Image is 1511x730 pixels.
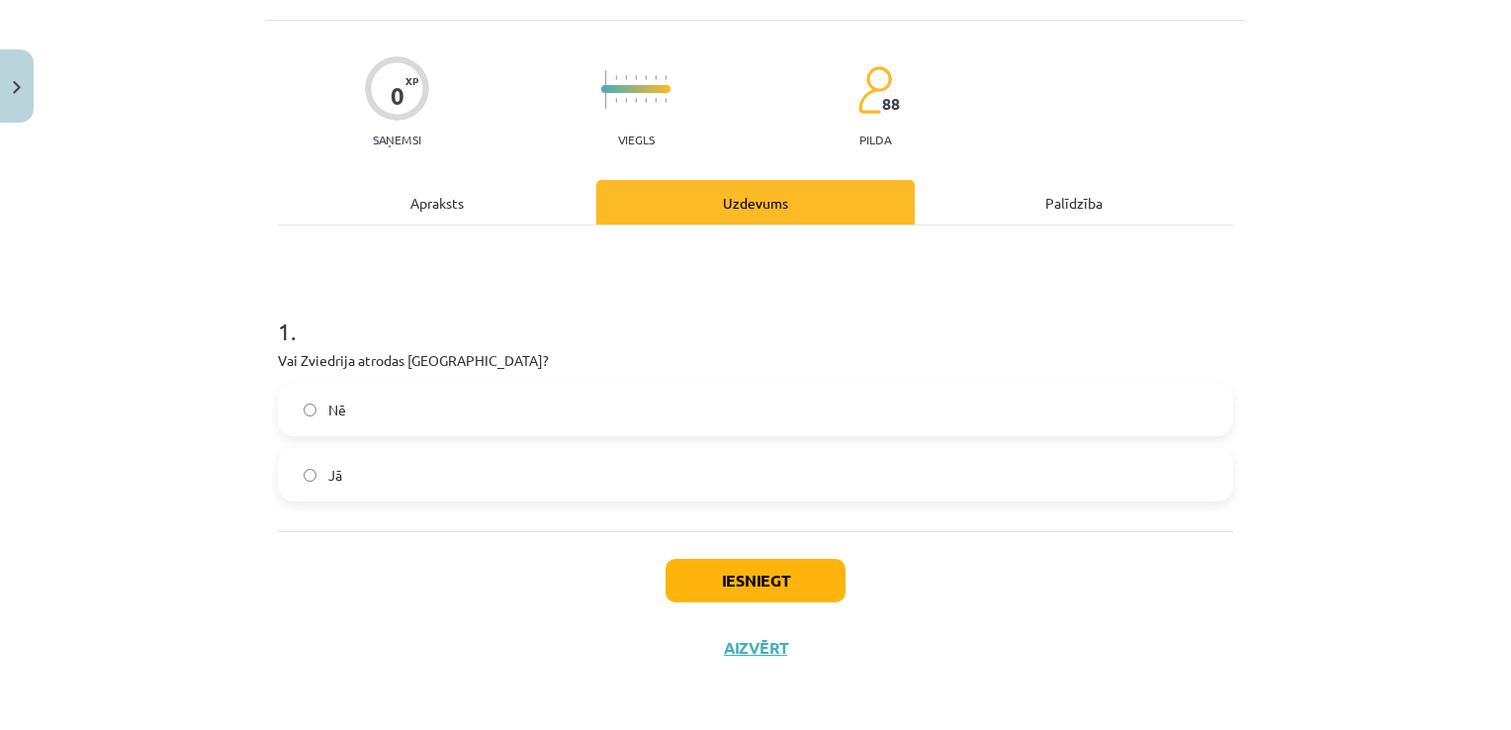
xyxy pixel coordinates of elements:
[278,350,1233,371] p: Vai Zviedrija atrodas [GEOGRAPHIC_DATA]?
[635,98,637,103] img: icon-short-line-57e1e144782c952c97e751825c79c345078a6d821885a25fce030b3d8c18986b.svg
[645,75,647,80] img: icon-short-line-57e1e144782c952c97e751825c79c345078a6d821885a25fce030b3d8c18986b.svg
[405,75,418,86] span: XP
[857,65,892,115] img: students-c634bb4e5e11cddfef0936a35e636f08e4e9abd3cc4e673bd6f9a4125e45ecb1.svg
[605,70,607,109] img: icon-long-line-d9ea69661e0d244f92f715978eff75569469978d946b2353a9bb055b3ed8787d.svg
[13,81,21,94] img: icon-close-lesson-0947bae3869378f0d4975bcd49f059093ad1ed9edebbc8119c70593378902aed.svg
[328,400,346,420] span: Nē
[328,465,342,486] span: Jā
[304,469,316,482] input: Jā
[625,75,627,80] img: icon-short-line-57e1e144782c952c97e751825c79c345078a6d821885a25fce030b3d8c18986b.svg
[859,133,891,146] p: pilda
[915,180,1233,225] div: Palīdzība
[615,98,617,103] img: icon-short-line-57e1e144782c952c97e751825c79c345078a6d821885a25fce030b3d8c18986b.svg
[278,283,1233,344] h1: 1 .
[618,133,655,146] p: Viegls
[645,98,647,103] img: icon-short-line-57e1e144782c952c97e751825c79c345078a6d821885a25fce030b3d8c18986b.svg
[635,75,637,80] img: icon-short-line-57e1e144782c952c97e751825c79c345078a6d821885a25fce030b3d8c18986b.svg
[718,638,793,658] button: Aizvērt
[882,95,900,113] span: 88
[391,82,404,110] div: 0
[596,180,915,225] div: Uzdevums
[278,180,596,225] div: Apraksts
[365,133,429,146] p: Saņemsi
[655,98,657,103] img: icon-short-line-57e1e144782c952c97e751825c79c345078a6d821885a25fce030b3d8c18986b.svg
[625,98,627,103] img: icon-short-line-57e1e144782c952c97e751825c79c345078a6d821885a25fce030b3d8c18986b.svg
[666,559,845,602] button: Iesniegt
[304,404,316,416] input: Nē
[665,75,667,80] img: icon-short-line-57e1e144782c952c97e751825c79c345078a6d821885a25fce030b3d8c18986b.svg
[655,75,657,80] img: icon-short-line-57e1e144782c952c97e751825c79c345078a6d821885a25fce030b3d8c18986b.svg
[665,98,667,103] img: icon-short-line-57e1e144782c952c97e751825c79c345078a6d821885a25fce030b3d8c18986b.svg
[615,75,617,80] img: icon-short-line-57e1e144782c952c97e751825c79c345078a6d821885a25fce030b3d8c18986b.svg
